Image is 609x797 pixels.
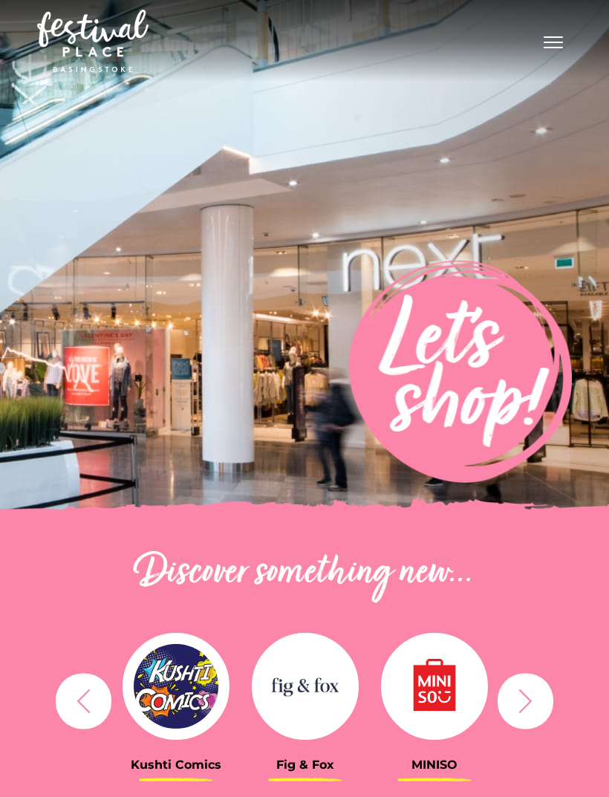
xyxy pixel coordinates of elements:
[123,758,229,772] h3: Kushti Comics
[252,627,359,772] a: Fig & Fox
[37,10,149,72] img: Festival Place Logo
[123,627,229,772] a: Kushti Comics
[252,758,359,772] h3: Fig & Fox
[381,627,488,772] a: MINISO
[48,550,561,597] h2: Discover something new...
[535,30,572,51] button: Toggle navigation
[381,758,488,772] h3: MINISO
